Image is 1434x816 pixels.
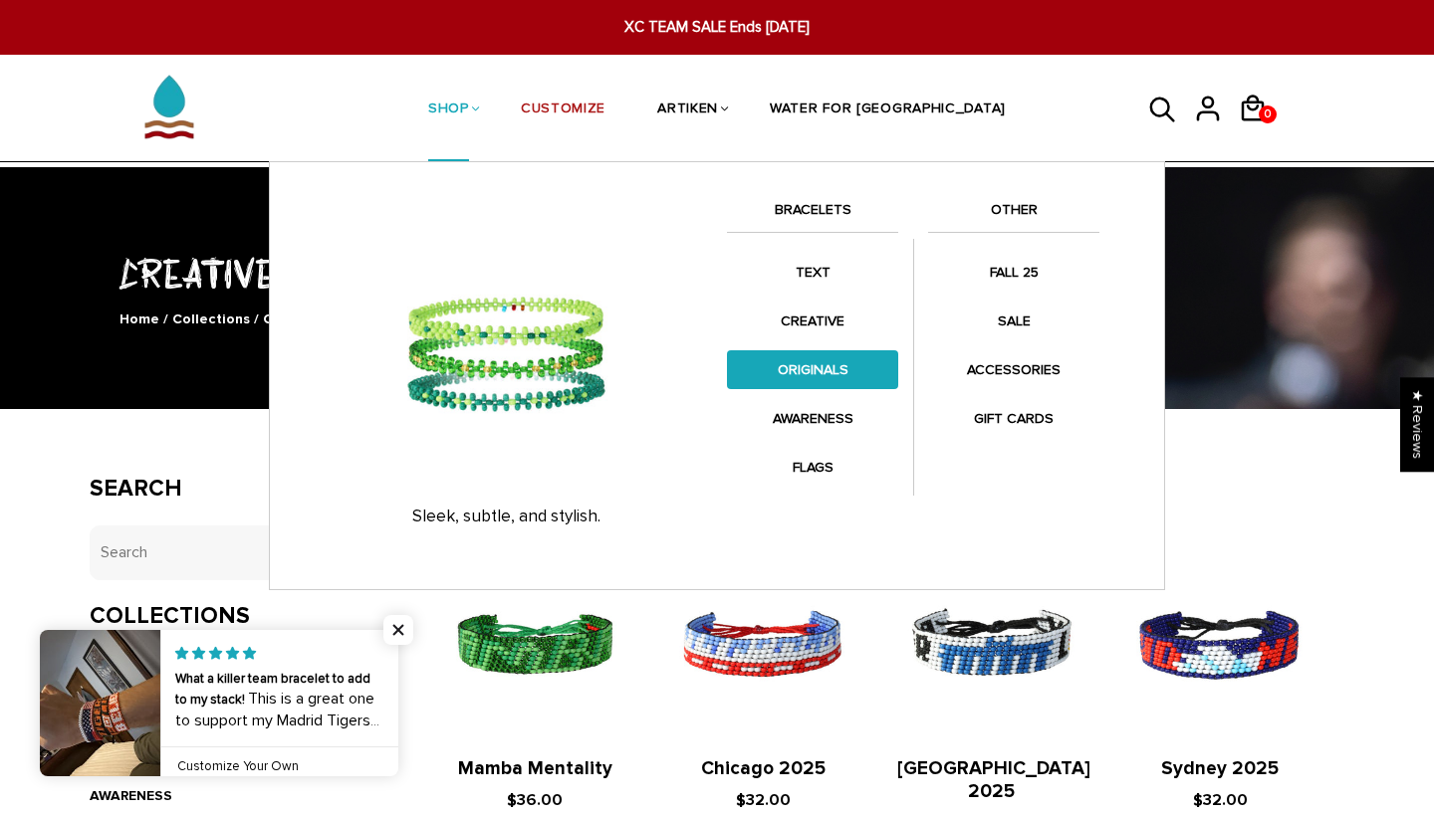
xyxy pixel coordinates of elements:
[521,58,605,163] a: CUSTOMIZE
[90,787,172,804] a: AWARENESS
[1260,101,1276,128] span: 0
[727,198,898,232] a: BRACELETS
[90,475,381,504] h3: Search
[928,350,1099,389] a: ACCESSORIES
[736,790,791,810] span: $32.00
[1193,790,1248,810] span: $32.00
[254,310,259,327] span: /
[727,350,898,389] a: ORIGINALS
[727,448,898,487] a: FLAGS
[90,246,1344,299] h1: CREATIVE
[119,310,159,327] a: Home
[172,310,250,327] a: Collections
[770,58,1006,163] a: WATER FOR [GEOGRAPHIC_DATA]
[928,253,1099,292] a: FALL 25
[727,302,898,340] a: CREATIVE
[701,757,826,780] a: Chicago 2025
[442,16,992,39] span: XC TEAM SALE Ends [DATE]
[928,198,1099,232] a: OTHER
[90,525,381,580] input: Search
[928,399,1099,438] a: GIFT CARDS
[928,302,1099,340] a: SALE
[1161,757,1279,780] a: Sydney 2025
[263,310,329,327] span: CREATIVE
[90,602,381,631] h3: Collections
[1400,377,1434,472] div: Click to open Judge.me floating reviews tab
[507,790,563,810] span: $36.00
[305,507,707,526] p: Sleek, subtle, and stylish.
[727,399,898,438] a: AWARENESS
[1238,129,1283,132] a: 0
[163,310,168,327] span: /
[897,757,1090,804] a: [GEOGRAPHIC_DATA] 2025
[458,757,612,780] a: Mamba Mentality
[657,58,718,163] a: ARTIKEN
[383,615,413,645] span: Close popup widget
[428,58,469,163] a: SHOP
[727,253,898,292] a: TEXT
